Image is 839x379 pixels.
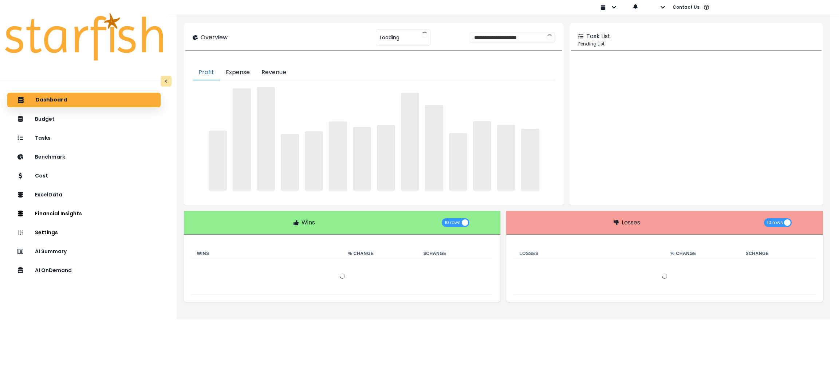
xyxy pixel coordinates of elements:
button: AI OnDemand [7,263,161,278]
p: Tasks [35,135,51,141]
span: ‌ [233,88,251,190]
span: ‌ [473,121,491,190]
th: $ Change [740,249,816,258]
span: ‌ [305,131,323,191]
span: Loading [380,30,399,45]
th: % Change [665,249,740,258]
p: Cost [35,173,48,179]
button: Tasks [7,131,161,145]
span: ‌ [401,93,419,191]
span: ‌ [377,125,395,191]
p: Benchmark [35,154,65,160]
p: ExcelData [35,192,62,198]
th: % Change [342,249,418,258]
p: Task List [586,32,610,41]
p: Budget [35,116,55,122]
button: Profit [193,65,220,80]
span: ‌ [329,121,347,191]
span: ‌ [449,133,467,191]
p: Pending List [578,41,814,47]
p: Wins [302,218,315,227]
span: ‌ [257,87,275,191]
button: Revenue [256,65,292,80]
button: Cost [7,168,161,183]
p: Losses [622,218,640,227]
span: 10 rows [767,218,783,227]
span: ‌ [209,131,227,191]
th: Losses [513,249,665,258]
span: ‌ [281,134,299,191]
p: Overview [201,33,228,42]
p: AI OnDemand [35,267,72,274]
button: Expense [220,65,256,80]
p: Dashboard [36,97,67,103]
span: ‌ [497,125,515,191]
span: ‌ [521,129,539,191]
p: AI Summary [35,248,67,255]
button: Budget [7,112,161,126]
th: $ Change [418,249,493,258]
button: Settings [7,225,161,240]
span: ‌ [425,105,443,191]
button: Dashboard [7,93,161,107]
th: Wins [191,249,342,258]
button: AI Summary [7,244,161,259]
button: ExcelData [7,187,161,202]
span: ‌ [353,127,371,190]
span: 10 rows [445,218,461,227]
button: Benchmark [7,149,161,164]
button: Financial Insights [7,206,161,221]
